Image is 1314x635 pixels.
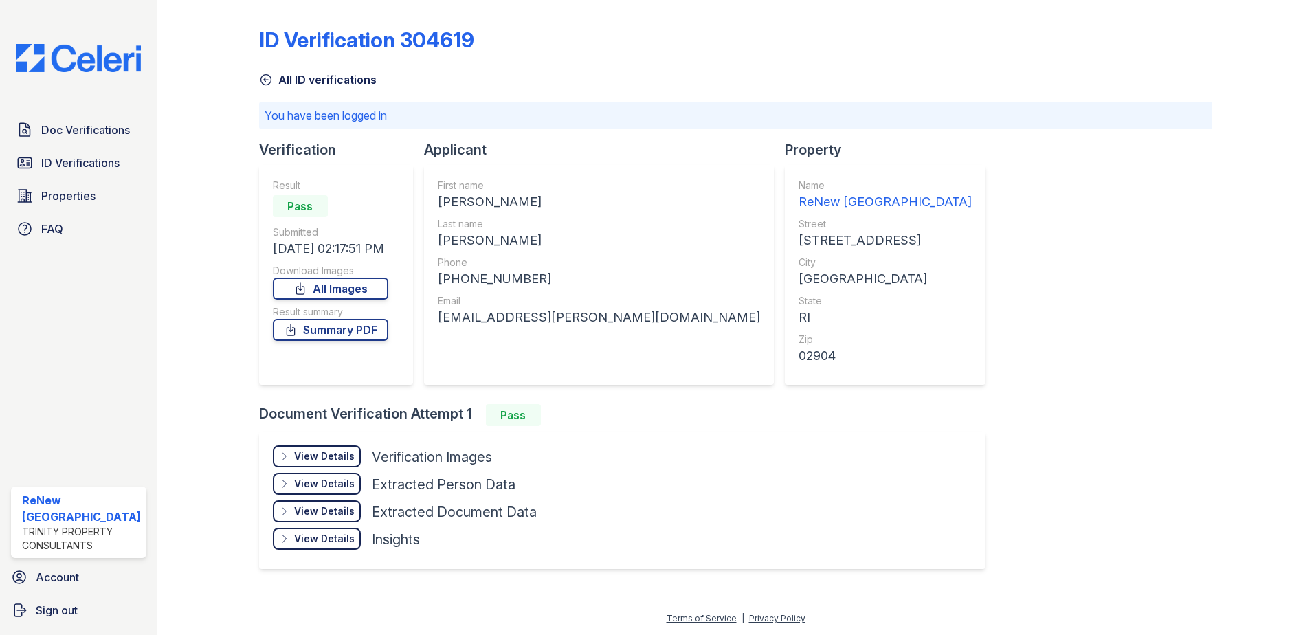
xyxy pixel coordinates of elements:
a: Account [5,564,152,591]
div: Pass [486,404,541,426]
div: Zip [799,333,972,346]
div: View Details [294,504,355,518]
div: Extracted Person Data [372,475,515,494]
div: [STREET_ADDRESS] [799,231,972,250]
div: Verification Images [372,447,492,467]
div: [PHONE_NUMBER] [438,269,760,289]
div: 02904 [799,346,972,366]
div: Street [799,217,972,231]
a: Privacy Policy [749,613,805,623]
div: [GEOGRAPHIC_DATA] [799,269,972,289]
a: Name ReNew [GEOGRAPHIC_DATA] [799,179,972,212]
span: Account [36,569,79,586]
div: ReNew [GEOGRAPHIC_DATA] [799,192,972,212]
div: Property [785,140,996,159]
div: First name [438,179,760,192]
div: Applicant [424,140,785,159]
div: City [799,256,972,269]
div: ReNew [GEOGRAPHIC_DATA] [22,492,141,525]
div: View Details [294,532,355,546]
span: ID Verifications [41,155,120,171]
div: Email [438,294,760,308]
a: Properties [11,182,146,210]
span: Properties [41,188,96,204]
a: FAQ [11,215,146,243]
div: View Details [294,477,355,491]
div: Extracted Document Data [372,502,537,522]
div: Document Verification Attempt 1 [259,404,996,426]
div: Phone [438,256,760,269]
span: FAQ [41,221,63,237]
div: Pass [273,195,328,217]
a: Summary PDF [273,319,388,341]
a: ID Verifications [11,149,146,177]
div: RI [799,308,972,327]
div: ID Verification 304619 [259,27,474,52]
div: Submitted [273,225,388,239]
div: Last name [438,217,760,231]
div: Result [273,179,388,192]
div: Result summary [273,305,388,319]
a: Sign out [5,597,152,624]
span: Doc Verifications [41,122,130,138]
div: Verification [259,140,424,159]
a: All Images [273,278,388,300]
a: Terms of Service [667,613,737,623]
a: All ID verifications [259,71,377,88]
div: Name [799,179,972,192]
div: State [799,294,972,308]
p: You have been logged in [265,107,1207,124]
img: CE_Logo_Blue-a8612792a0a2168367f1c8372b55b34899dd931a85d93a1a3d3e32e68fde9ad4.png [5,44,152,72]
div: Download Images [273,264,388,278]
div: | [742,613,744,623]
div: Trinity Property Consultants [22,525,141,553]
a: Doc Verifications [11,116,146,144]
div: [DATE] 02:17:51 PM [273,239,388,258]
div: [PERSON_NAME] [438,192,760,212]
span: Sign out [36,602,78,619]
div: View Details [294,449,355,463]
div: [PERSON_NAME] [438,231,760,250]
div: Insights [372,530,420,549]
div: [EMAIL_ADDRESS][PERSON_NAME][DOMAIN_NAME] [438,308,760,327]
